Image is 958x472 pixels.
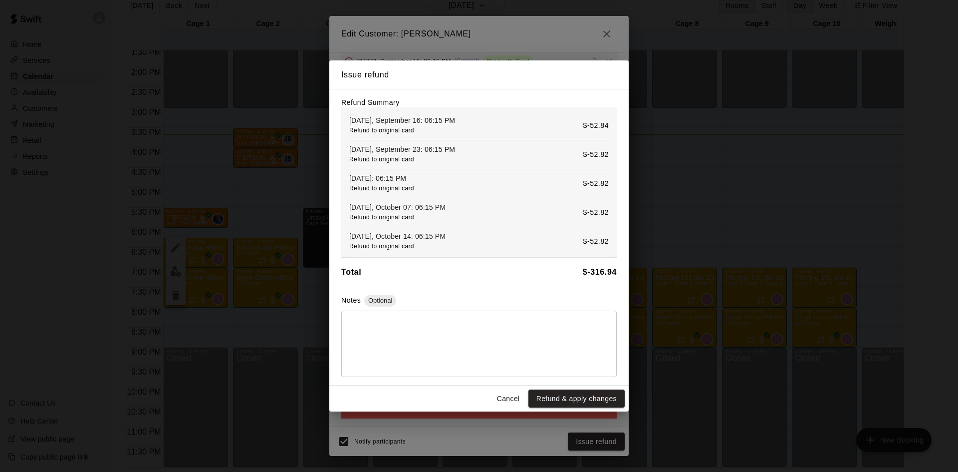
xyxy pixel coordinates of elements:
[341,266,361,279] h6: Total
[349,173,411,183] p: [DATE]: 06:15 PM
[349,144,455,154] p: [DATE], September 23: 06:15 PM
[583,120,609,131] p: $-52.84
[349,231,446,241] p: [DATE], October 14: 06:15 PM
[349,202,446,212] p: [DATE], October 07: 06:15 PM
[349,115,455,125] p: [DATE], September 16: 06:15 PM
[583,178,609,189] p: $-52.82
[329,60,629,89] h2: Issue refund
[583,266,617,279] h6: $ -316.94
[528,390,625,408] button: Refund & apply changes
[349,156,414,163] span: Refund to original card
[349,214,414,221] span: Refund to original card
[364,297,396,304] span: Optional
[583,236,609,247] p: $-52.82
[349,185,414,192] span: Refund to original card
[583,207,609,218] p: $-52.82
[341,98,400,106] label: Refund Summary
[349,243,414,250] span: Refund to original card
[349,127,414,134] span: Refund to original card
[583,149,609,160] p: $-52.82
[341,296,361,304] label: Notes
[492,390,524,408] button: Cancel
